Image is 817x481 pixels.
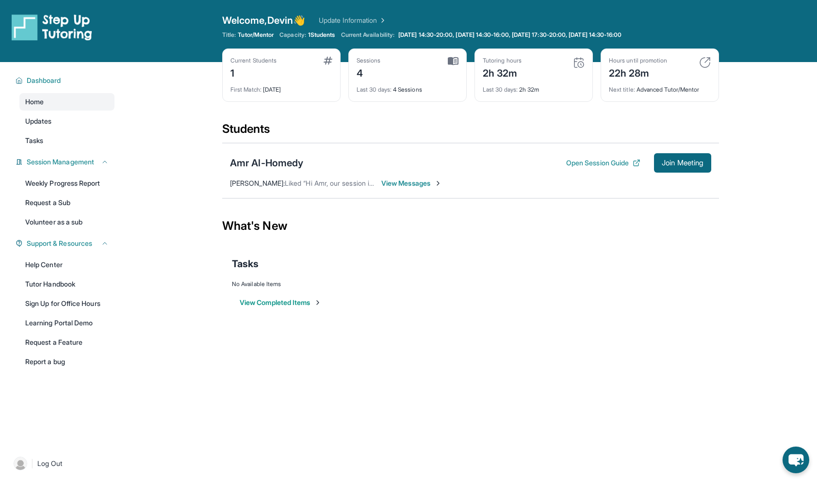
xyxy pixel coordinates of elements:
a: Help Center [19,256,114,273]
span: | [31,458,33,469]
div: Advanced Tutor/Mentor [609,80,711,94]
span: Last 30 days : [357,86,392,93]
div: 2h 32m [483,64,522,80]
img: logo [12,14,92,41]
span: Next title : [609,86,635,93]
span: 1 Students [308,31,335,39]
div: What's New [222,205,719,247]
div: No Available Items [232,280,709,288]
a: Update Information [319,16,387,25]
span: Support & Resources [27,239,92,248]
div: 22h 28m [609,64,667,80]
span: Last 30 days : [483,86,518,93]
span: View Messages [381,178,442,188]
img: user-img [14,457,27,470]
span: Tasks [25,136,43,145]
div: Students [222,121,719,143]
span: First Match : [230,86,261,93]
div: 2h 32m [483,80,585,94]
span: Dashboard [27,76,61,85]
span: Capacity: [279,31,306,39]
a: Home [19,93,114,111]
a: Report a bug [19,353,114,370]
div: Hours until promotion [609,57,667,64]
span: Current Availability: [341,31,394,39]
a: Request a Sub [19,194,114,211]
span: Welcome, Devin 👋 [222,14,305,27]
span: Tutor/Mentor [238,31,274,39]
a: [DATE] 14:30-20:00, [DATE] 14:30-16:00, [DATE] 17:30-20:00, [DATE] 14:30-16:00 [396,31,623,39]
img: card [699,57,711,68]
span: Updates [25,116,52,126]
span: Session Management [27,157,94,167]
a: Weekly Progress Report [19,175,114,192]
a: Tasks [19,132,114,149]
a: Tutor Handbook [19,275,114,293]
div: Tutoring hours [483,57,522,64]
img: Chevron Right [377,16,387,25]
span: Join Meeting [662,160,703,166]
span: [DATE] 14:30-20:00, [DATE] 14:30-16:00, [DATE] 17:30-20:00, [DATE] 14:30-16:00 [398,31,621,39]
a: Volunteer as a sub [19,213,114,231]
button: Dashboard [23,76,109,85]
div: 4 [357,64,381,80]
div: Sessions [357,57,381,64]
div: 1 [230,64,277,80]
img: card [448,57,458,65]
img: card [573,57,585,68]
button: chat-button [783,447,809,473]
div: 4 Sessions [357,80,458,94]
div: [DATE] [230,80,332,94]
div: Amr Al-Homedy [230,156,303,170]
a: Updates [19,112,114,130]
a: Request a Feature [19,334,114,351]
a: |Log Out [10,453,114,474]
span: [PERSON_NAME] : [230,179,285,187]
span: Title: [222,31,236,39]
a: Sign Up for Office Hours [19,295,114,312]
a: Learning Portal Demo [19,314,114,332]
span: Home [25,97,44,107]
img: card [324,57,332,64]
button: Session Management [23,157,109,167]
span: Liked “Hi Amr, our session is starting right now, feel free to join when you are ready!” [285,179,544,187]
button: Join Meeting [654,153,711,173]
img: Chevron-Right [434,179,442,187]
div: Current Students [230,57,277,64]
button: Open Session Guide [566,158,640,168]
button: View Completed Items [240,298,322,307]
span: Tasks [232,257,259,271]
button: Support & Resources [23,239,109,248]
span: Log Out [37,459,63,468]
